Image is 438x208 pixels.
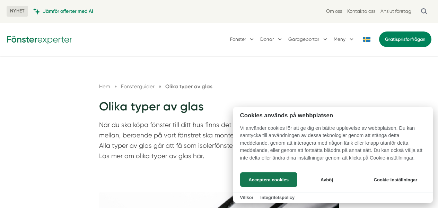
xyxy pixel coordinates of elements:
[233,112,433,119] h2: Cookies används på webbplatsen
[260,195,295,200] a: Integritetspolicy
[240,195,254,200] a: Villkor
[365,172,426,187] button: Cookie-inställningar
[240,172,297,187] button: Acceptera cookies
[299,172,354,187] button: Avböj
[233,125,433,167] p: Vi använder cookies för att ge dig en bättre upplevelse av webbplatsen. Du kan samtycka till anvä...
